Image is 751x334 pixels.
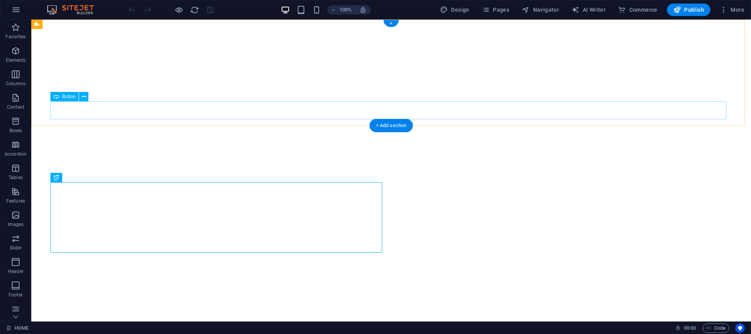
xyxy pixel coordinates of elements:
button: reload [190,5,199,14]
button: Code [702,323,729,333]
span: Navigator [522,6,559,14]
span: Commerce [618,6,658,14]
span: 00 00 [684,323,696,333]
button: 100% [327,5,355,14]
div: + [383,20,399,27]
button: Publish [667,4,710,16]
p: Images [8,221,24,228]
span: Design [440,6,469,14]
p: Content [7,104,24,110]
p: Footer [9,292,23,298]
span: Button [62,94,76,99]
div: + Add section [370,119,413,132]
button: More [717,4,747,16]
button: Usercentrics [735,323,745,333]
span: AI Writer [571,6,605,14]
p: Boxes [9,127,22,134]
p: Favorites [5,34,25,40]
p: Header [8,268,23,275]
div: Design (Ctrl+Alt+Y) [437,4,473,16]
p: Slider [10,245,22,251]
span: : [689,325,690,331]
i: On resize automatically adjust zoom level to fit chosen device. [359,6,367,13]
span: Code [706,323,726,333]
button: Design [437,4,473,16]
h6: 100% [339,5,352,14]
button: AI Writer [568,4,609,16]
p: Tables [9,174,23,181]
a: Click to cancel selection. Double-click to open Pages [6,323,29,333]
span: Pages [482,6,509,14]
button: Navigator [519,4,562,16]
button: Commerce [615,4,661,16]
img: Editor Logo [45,5,104,14]
p: Features [6,198,25,204]
p: Elements [6,57,26,63]
i: Reload page [190,5,199,14]
p: Accordion [5,151,27,157]
button: Click here to leave preview mode and continue editing [174,5,183,14]
p: Columns [6,81,25,87]
span: More [720,6,744,14]
span: Publish [673,6,704,14]
h6: Session time [676,323,696,333]
button: Pages [479,4,512,16]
